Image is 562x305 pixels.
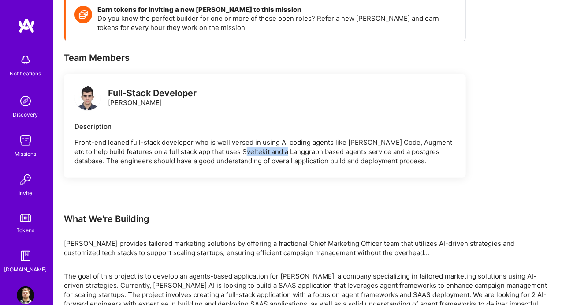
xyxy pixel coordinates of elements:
div: Description [74,122,455,131]
p: Do you know the perfect builder for one or more of these open roles? Refer a new [PERSON_NAME] an... [97,14,457,32]
div: [PERSON_NAME] provides tailored marketing solutions by offering a fractional Chief Marketing Offi... [64,239,551,257]
div: Missions [15,149,37,158]
img: User Avatar [17,286,34,304]
div: What We're Building [64,213,551,225]
img: tokens [20,214,31,222]
p: Front-end leaned full-stack developer who is well versed in using AI coding agents like [PERSON_N... [74,138,455,166]
img: logo [74,84,101,110]
div: [DOMAIN_NAME] [4,265,47,274]
a: User Avatar [15,286,37,304]
div: Full-Stack Developer [108,89,197,98]
img: bell [17,51,34,69]
img: teamwork [17,132,34,149]
img: logo [18,18,35,34]
div: Discovery [13,110,38,119]
div: Notifications [10,69,41,78]
div: Team Members [64,52,466,64]
img: discovery [17,92,34,110]
a: logo [74,84,101,113]
img: guide book [17,247,34,265]
img: Invite [17,171,34,188]
img: Token icon [74,6,92,23]
div: Invite [19,188,33,198]
div: [PERSON_NAME] [108,89,197,107]
h4: Earn tokens for inviting a new [PERSON_NAME] to this mission [97,6,457,14]
div: Tokens [17,226,35,235]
